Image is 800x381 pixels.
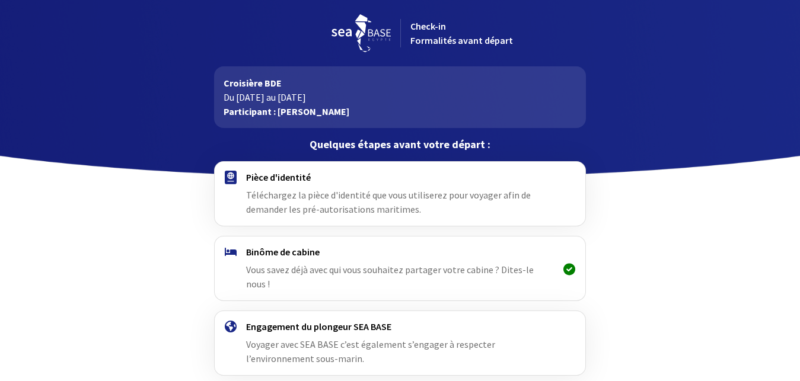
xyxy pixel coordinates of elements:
h4: Binôme de cabine [246,246,554,258]
img: passport.svg [225,171,237,184]
span: Check-in Formalités avant départ [410,20,513,46]
span: Téléchargez la pièce d'identité que vous utiliserez pour voyager afin de demander les pré-autoris... [246,189,531,215]
img: logo_seabase.svg [332,14,391,52]
p: Du [DATE] au [DATE] [224,90,576,104]
p: Participant : [PERSON_NAME] [224,104,576,119]
p: Quelques étapes avant votre départ : [214,137,586,152]
span: Vous savez déjà avec qui vous souhaitez partager votre cabine ? Dites-le nous ! [246,264,534,290]
img: engagement.svg [225,321,237,332]
img: binome.svg [225,248,237,256]
span: Voyager avec SEA BASE c’est également s’engager à respecter l’environnement sous-marin. [246,338,495,364]
h4: Engagement du plongeur SEA BASE [246,321,554,332]
h4: Pièce d'identité [246,171,554,183]
p: Croisière BDE [224,76,576,90]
